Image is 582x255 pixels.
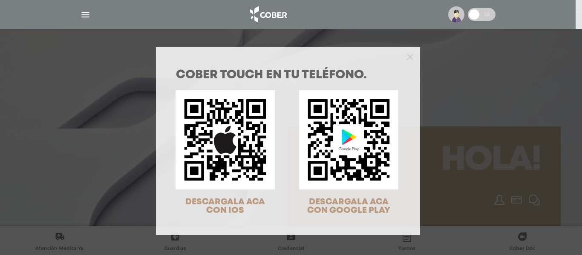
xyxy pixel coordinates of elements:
[307,198,390,215] span: DESCARGALA ACA CON GOOGLE PLAY
[185,198,265,215] span: DESCARGALA ACA CON IOS
[176,90,275,189] img: qr-code
[299,90,398,189] img: qr-code
[176,69,400,81] h1: COBER TOUCH en tu teléfono.
[407,52,413,60] button: Close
